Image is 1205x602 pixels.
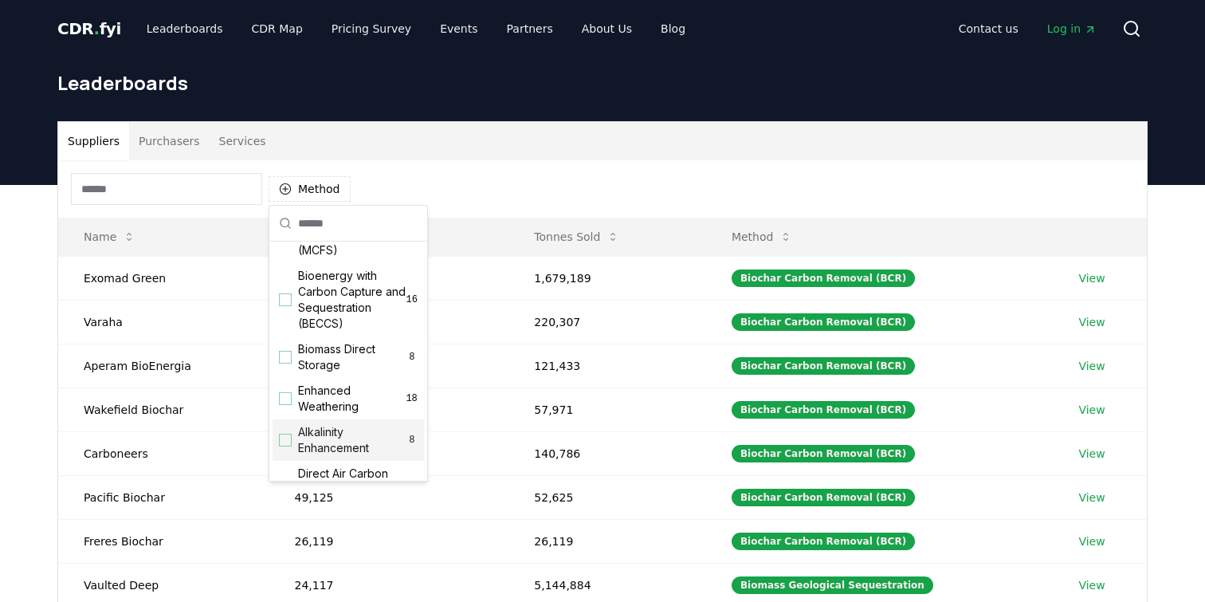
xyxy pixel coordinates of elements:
div: Biochar Carbon Removal (BCR) [732,401,915,419]
span: 8 [406,351,418,364]
td: 52,625 [508,475,706,519]
div: Biochar Carbon Removal (BCR) [732,533,915,550]
button: Purchasers [129,122,210,160]
span: Biomass Direct Storage [298,341,406,373]
td: 140,786 [508,431,706,475]
td: 1,679,189 [508,256,706,300]
button: Services [210,122,276,160]
td: 220,307 [508,300,706,344]
span: 8 [406,434,418,447]
button: Suppliers [58,122,129,160]
span: . [94,19,100,38]
span: Log in [1047,21,1097,37]
td: 57,971 [508,388,706,431]
td: Freres Biochar [58,519,269,563]
td: Aperam BioEnergia [58,344,269,388]
a: Events [427,14,490,43]
button: Method [269,176,351,202]
a: Partners [494,14,566,43]
button: Tonnes Sold [521,221,632,253]
span: Bioenergy with Carbon Capture and Sequestration (BECCS) [298,268,406,332]
div: Biomass Geological Sequestration [732,576,933,594]
a: View [1078,314,1105,330]
td: 26,119 [269,519,508,563]
a: View [1078,490,1105,506]
nav: Main [946,14,1109,43]
div: Biochar Carbon Removal (BCR) [732,445,915,462]
td: Varaha [58,300,269,344]
a: View [1078,358,1105,374]
a: View [1078,533,1105,549]
div: Biochar Carbon Removal (BCR) [732,313,915,331]
a: CDR.fyi [57,18,121,40]
a: View [1078,270,1105,286]
td: Carboneers [58,431,269,475]
td: 26,119 [508,519,706,563]
a: CDR Map [239,14,316,43]
td: Wakefield Biochar [58,388,269,431]
td: Exomad Green [58,256,269,300]
div: Biochar Carbon Removal (BCR) [732,357,915,375]
a: View [1078,402,1105,418]
button: Name [71,221,148,253]
a: About Us [569,14,645,43]
span: CDR fyi [57,19,121,38]
span: Enhanced Weathering [298,383,406,415]
a: Pricing Survey [319,14,424,43]
span: 16 [406,293,418,306]
span: Alkalinity Enhancement [298,424,406,456]
span: 18 [406,392,418,405]
td: 121,433 [508,344,706,388]
a: View [1078,577,1105,593]
td: Pacific Biochar [58,475,269,519]
td: 49,125 [269,475,508,519]
h1: Leaderboards [57,70,1148,96]
nav: Main [134,14,698,43]
a: Leaderboards [134,14,236,43]
a: Contact us [946,14,1031,43]
button: Method [719,221,806,253]
a: View [1078,446,1105,462]
div: Biochar Carbon Removal (BCR) [732,270,915,287]
a: Blog [648,14,698,43]
span: Direct Air Carbon Capture and Sequestration (DACCS) [298,466,406,529]
a: Log in [1034,14,1109,43]
div: Biochar Carbon Removal (BCR) [732,489,915,506]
